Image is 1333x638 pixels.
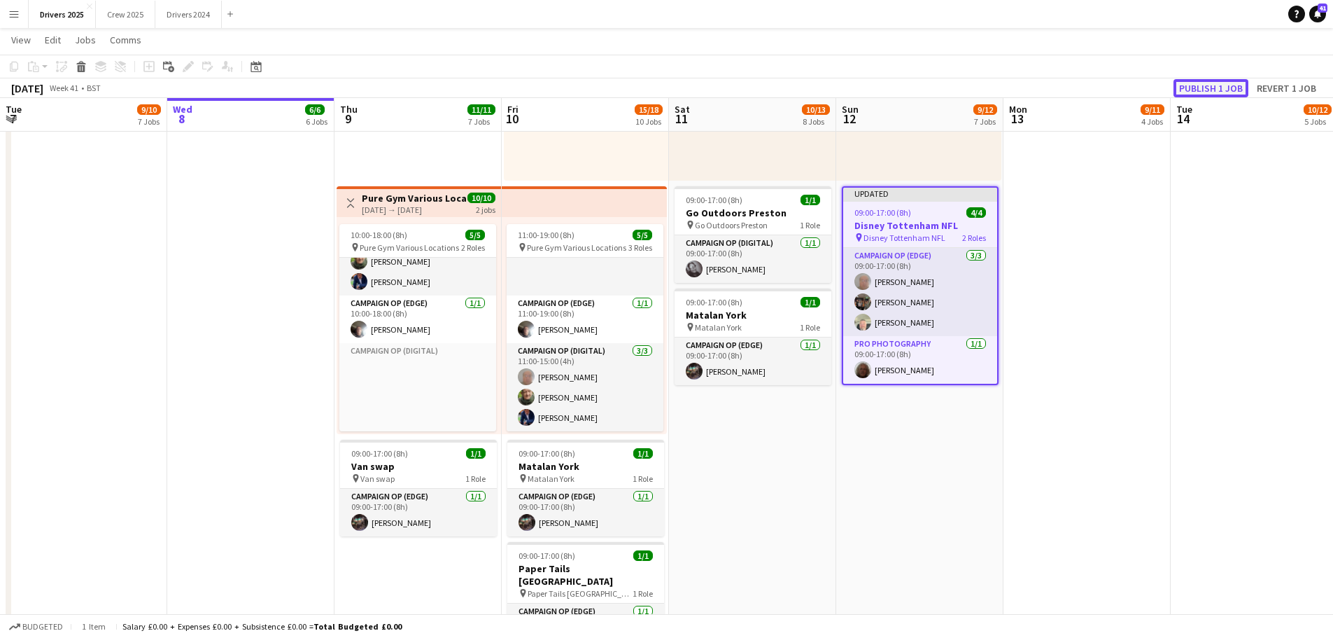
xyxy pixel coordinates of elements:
span: Sat [675,103,690,116]
span: Comms [110,34,141,46]
div: 09:00-17:00 (8h)1/1Matalan York Matalan York1 RoleCampaign Op (Edge)1/109:00-17:00 (8h)[PERSON_NAME] [507,440,664,536]
span: 14 [1174,111,1192,127]
span: 1/1 [466,448,486,459]
span: Go Outdoors Preston [695,220,768,230]
app-card-role: Campaign Op (Digital)1/109:00-17:00 (8h)[PERSON_NAME] [675,235,831,283]
span: 10/12 [1304,104,1332,115]
span: 41 [1318,4,1327,13]
a: Comms [104,31,147,49]
span: 8 [171,111,192,127]
span: Van swap [360,473,395,484]
app-card-role: Campaign Op (Edge)1/109:00-17:00 (8h)[PERSON_NAME] [675,338,831,385]
span: 1 item [77,621,111,632]
span: 10/13 [802,104,830,115]
button: Crew 2025 [96,1,155,28]
span: 6/6 [305,104,325,115]
span: 10 [505,111,519,127]
span: 09:00-17:00 (8h) [686,297,742,307]
app-job-card: Updated09:00-17:00 (8h)4/4Disney Tottenham NFL Disney Tottenham NFL2 RolesCampaign Op (Edge)3/309... [842,186,999,385]
div: 6 Jobs [306,116,327,127]
h3: Pure Gym Various Locations [362,192,466,204]
app-job-card: 11:00-19:00 (8h)5/5 Pure Gym Various Locations3 RolesZ AframCampaign Op (Edge)1/111:00-19:00 (8h)... [507,224,663,431]
app-card-role: Campaign Op (Edge)1/110:00-18:00 (8h)[PERSON_NAME] [339,296,496,343]
span: 5/5 [633,230,652,240]
div: 4 Jobs [1141,116,1164,127]
span: Fri [507,103,519,116]
a: Edit [39,31,66,49]
app-job-card: 09:00-17:00 (8h)1/1Matalan York Matalan York1 RoleCampaign Op (Edge)1/109:00-17:00 (8h)[PERSON_NAME] [675,289,831,385]
h3: Matalan York [507,460,664,473]
span: Sun [842,103,859,116]
h3: Go Outdoors Preston [675,207,831,219]
div: [DATE] → [DATE] [362,204,466,215]
span: 09:00-17:00 (8h) [854,207,911,218]
span: 1 Role [633,473,653,484]
app-card-role: Pro Photography1/109:00-17:00 (8h)[PERSON_NAME] [843,336,997,384]
span: 09:00-17:00 (8h) [686,195,742,205]
span: 10/10 [467,193,495,203]
span: 9/10 [137,104,161,115]
span: Matalan York [695,322,742,333]
app-job-card: 10:00-18:00 (8h)5/5 Pure Gym Various Locations2 RolesZ Afram[PERSON_NAME][PERSON_NAME][PERSON_NAM... [339,224,496,431]
div: 8 Jobs [803,116,829,127]
app-job-card: 09:00-17:00 (8h)1/1Go Outdoors Preston Go Outdoors Preston1 RoleCampaign Op (Digital)1/109:00-17:... [675,186,831,283]
app-card-role: Campaign Op (Edge)1/109:00-17:00 (8h)[PERSON_NAME] [340,489,497,536]
span: Mon [1009,103,1027,116]
app-card-role-placeholder: Campaign Op (Digital) [339,343,496,431]
span: 1 Role [465,473,486,484]
span: 1/1 [633,448,653,459]
div: 10 Jobs [635,116,662,127]
span: Disney Tottenham NFL [863,233,945,243]
span: Tue [1176,103,1192,116]
span: 12 [840,111,859,127]
span: 09:00-17:00 (8h) [519,550,575,561]
span: Pure Gym Various Locations [360,242,459,253]
div: [DATE] [11,81,43,95]
button: Drivers 2024 [155,1,222,28]
span: Wed [173,103,192,116]
span: 4/4 [966,207,986,218]
span: 1/1 [800,195,820,205]
div: 7 Jobs [974,116,996,127]
div: 7 Jobs [138,116,160,127]
span: 5/5 [465,230,485,240]
span: 2 Roles [962,233,986,243]
a: 41 [1309,6,1326,22]
span: Budgeted [22,622,63,632]
h3: Van swap [340,460,497,473]
span: Week 41 [46,83,81,93]
div: 7 Jobs [468,116,495,127]
span: Jobs [75,34,96,46]
div: 5 Jobs [1304,116,1331,127]
div: Salary £0.00 + Expenses £0.00 + Subsistence £0.00 = [122,621,402,632]
span: 3 Roles [628,242,652,253]
app-job-card: 09:00-17:00 (8h)1/1Van swap Van swap1 RoleCampaign Op (Edge)1/109:00-17:00 (8h)[PERSON_NAME] [340,440,497,536]
button: Budgeted [7,619,65,634]
span: Paper Tails [GEOGRAPHIC_DATA] [528,588,633,599]
span: Edit [45,34,61,46]
button: Drivers 2025 [29,1,96,28]
a: Jobs [69,31,101,49]
app-card-role: Campaign Op (Edge)1/111:00-19:00 (8h)[PERSON_NAME] [507,296,663,343]
div: 2 jobs [476,203,495,215]
div: Updated [843,188,997,199]
span: View [11,34,31,46]
span: Matalan York [528,473,574,484]
span: 11:00-19:00 (8h) [518,230,574,240]
div: BST [87,83,101,93]
span: Total Budgeted £0.00 [313,621,402,632]
h3: Matalan York [675,309,831,321]
span: Pure Gym Various Locations [527,242,626,253]
span: 1 Role [800,322,820,333]
h3: Disney Tottenham NFL [843,219,997,232]
a: View [6,31,36,49]
span: 9/12 [973,104,997,115]
span: 09:00-17:00 (8h) [351,448,408,459]
span: 7 [3,111,22,127]
app-card-role: Campaign Op (Edge)3/309:00-17:00 (8h)[PERSON_NAME][PERSON_NAME][PERSON_NAME] [843,248,997,336]
span: 13 [1007,111,1027,127]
